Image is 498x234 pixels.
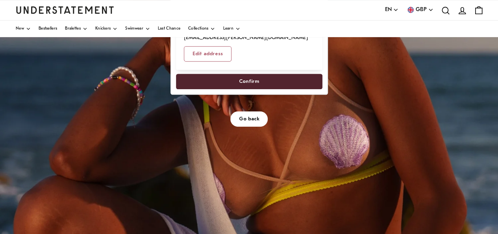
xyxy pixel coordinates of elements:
[125,21,150,37] a: Swimwear
[385,6,392,14] span: EN
[188,27,208,31] span: Collections
[230,111,268,127] button: Go back
[406,6,433,14] button: GBP
[65,27,81,31] span: Bralettes
[416,6,427,14] span: GBP
[158,27,180,31] span: Last Chance
[193,47,223,61] span: Edit address
[95,21,117,37] a: Knickers
[95,27,111,31] span: Knickers
[239,74,259,89] span: Confirm
[16,27,24,31] span: New
[223,21,240,37] a: Learn
[239,112,259,126] span: Go back
[158,21,180,37] a: Last Chance
[16,21,31,37] a: New
[16,6,114,13] a: Understatement Homepage
[223,27,233,31] span: Learn
[385,6,398,14] button: EN
[184,46,231,62] button: Edit address
[188,21,215,37] a: Collections
[125,27,143,31] span: Swimwear
[39,21,57,37] a: Bestsellers
[176,74,322,89] button: Confirm
[65,21,87,37] a: Bralettes
[39,27,57,31] span: Bestsellers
